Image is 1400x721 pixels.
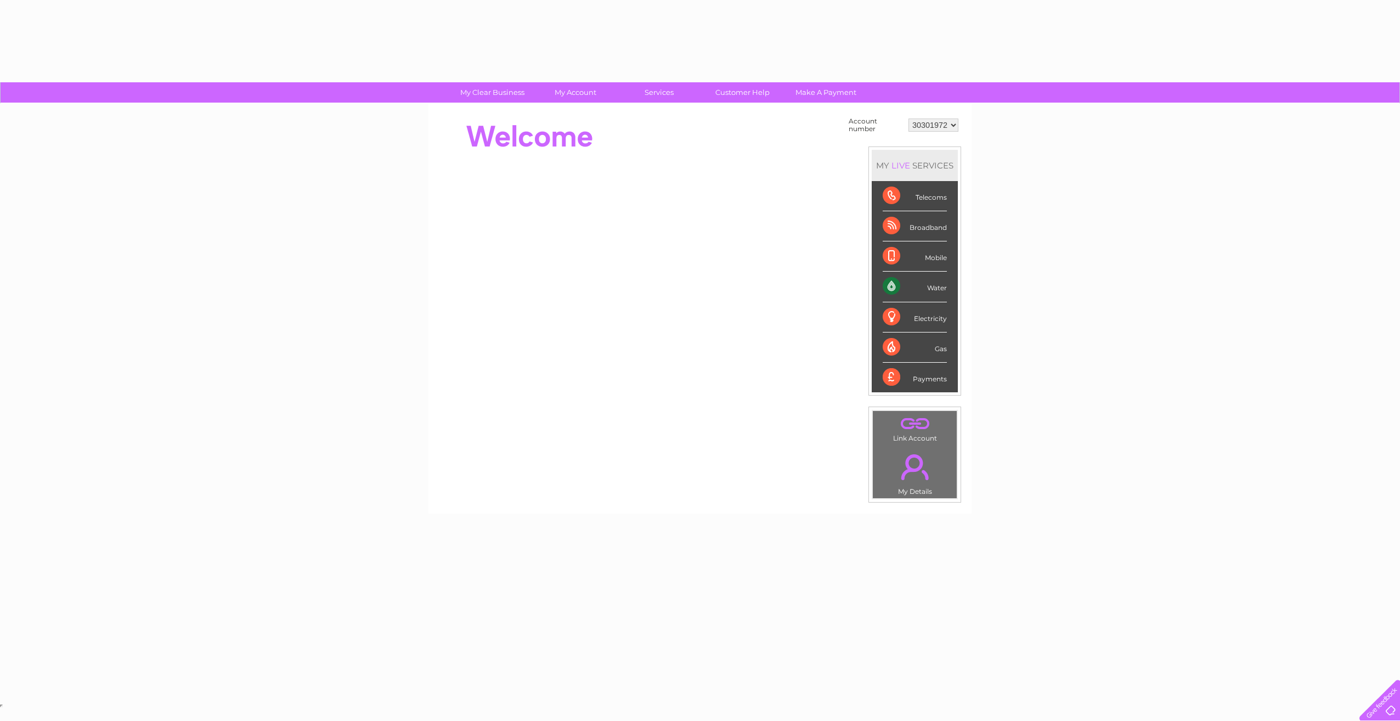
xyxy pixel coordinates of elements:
[872,150,958,181] div: MY SERVICES
[872,445,957,499] td: My Details
[876,448,954,486] a: .
[883,211,947,241] div: Broadband
[883,333,947,363] div: Gas
[889,160,912,171] div: LIVE
[876,414,954,433] a: .
[697,82,788,103] a: Customer Help
[883,181,947,211] div: Telecoms
[883,363,947,392] div: Payments
[846,115,906,136] td: Account number
[447,82,538,103] a: My Clear Business
[781,82,871,103] a: Make A Payment
[883,272,947,302] div: Water
[883,241,947,272] div: Mobile
[614,82,704,103] a: Services
[530,82,621,103] a: My Account
[883,302,947,333] div: Electricity
[872,410,957,445] td: Link Account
